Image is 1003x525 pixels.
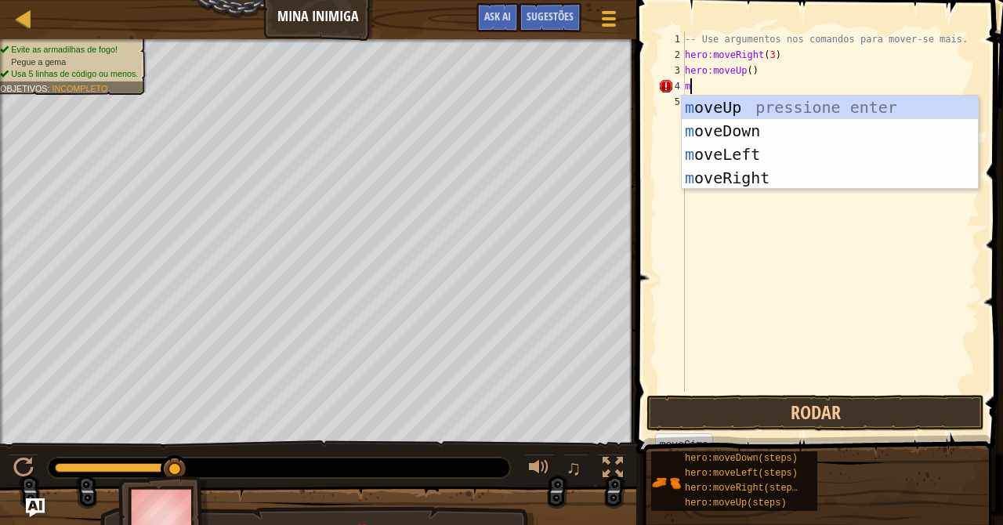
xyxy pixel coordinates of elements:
[589,3,628,40] button: Mostrar menu do jogo
[11,69,138,78] span: Usa 5 linhas de código ou menos.
[658,63,685,78] div: 3
[476,3,519,32] button: Ask AI
[685,498,787,509] span: hero:moveUp(steps)
[658,47,685,63] div: 2
[8,454,39,486] button: Ctrl + P: Pause
[651,468,681,498] img: portrait.png
[658,31,685,47] div: 1
[484,9,511,24] span: Ask AI
[527,9,574,24] span: Sugestões
[26,498,45,517] button: Ask AI
[563,454,589,486] button: ♫
[658,94,685,110] div: 5
[566,456,581,480] span: ♫
[685,483,803,494] span: hero:moveRight(steps)
[685,468,798,479] span: hero:moveLeft(steps)
[685,453,798,464] span: hero:moveDown(steps)
[646,395,984,431] button: Rodar
[523,454,555,486] button: Ajuste o volume
[597,454,628,486] button: Toggle fullscreen
[11,45,118,54] span: Evite as armadilhas de fogo!
[47,84,52,93] span: :
[658,78,685,94] div: 4
[52,84,107,93] span: Incompleto
[11,57,66,67] span: Pegue a gema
